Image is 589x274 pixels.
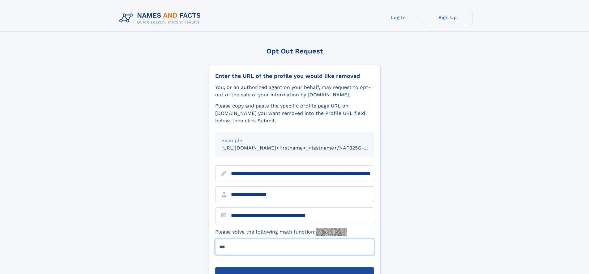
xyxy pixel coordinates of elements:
[215,73,374,79] div: Enter the URL of the profile you would like removed
[221,145,386,151] small: [URL][DOMAIN_NAME]<firstname>_<lastname>/NAF325G-xxxxxxxx
[117,10,206,27] img: Logo Names and Facts
[215,102,374,124] div: Please copy and paste the specific profile page URL on [DOMAIN_NAME] you want removed into the Pr...
[423,10,472,25] a: Sign Up
[215,228,347,236] label: Please solve the following math function:
[215,84,374,99] div: You, or an authorized agent on your behalf, may request to opt-out of the sale of your informatio...
[209,47,381,55] div: Opt Out Request
[373,10,423,25] a: Log In
[221,137,368,144] div: Example:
